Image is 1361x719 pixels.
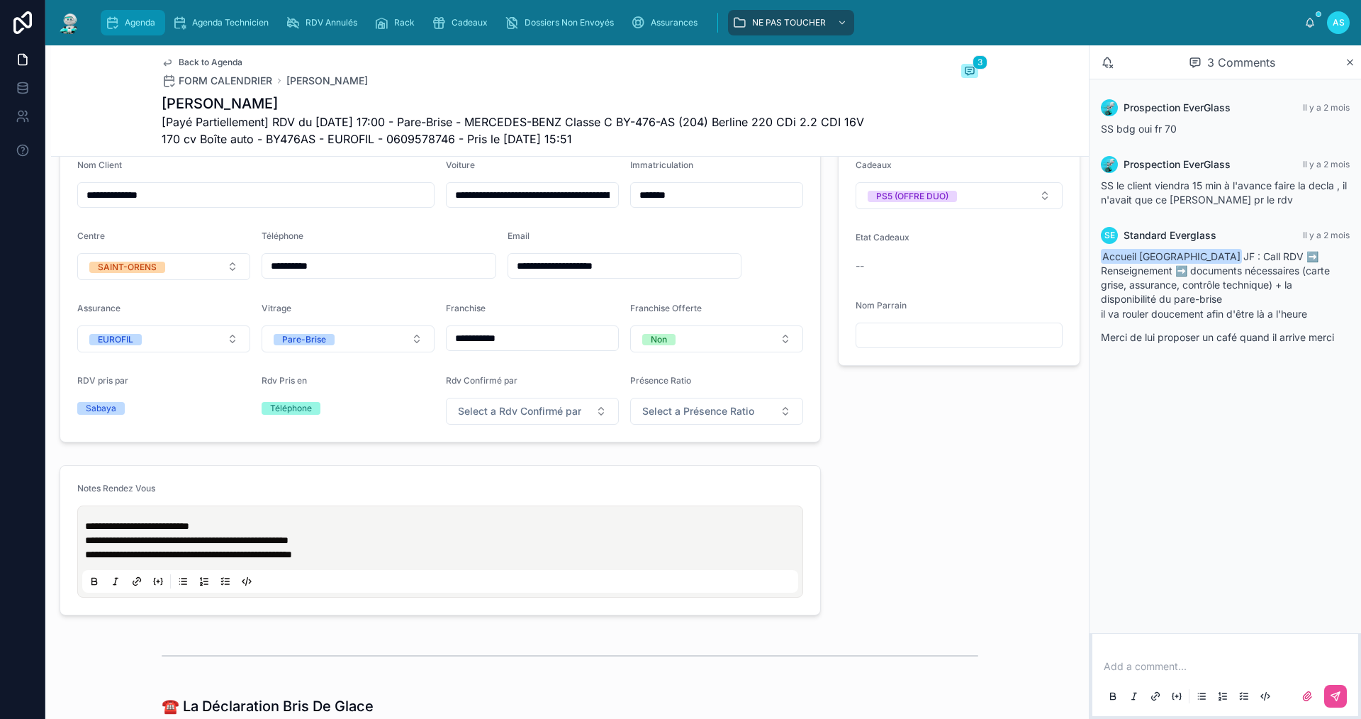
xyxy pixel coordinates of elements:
button: Select Button [630,398,803,425]
span: Rdv Confirmé par [446,375,517,386]
a: [PERSON_NAME] [286,74,368,88]
span: Rdv Pris en [262,375,307,386]
div: Sabaya [86,402,116,415]
img: App logo [57,11,82,34]
a: Rack [370,10,425,35]
button: 3 [961,64,978,81]
p: il va rouler doucement afin d'être là a l'heure [1101,306,1350,321]
span: Centre [77,230,105,241]
span: Back to Agenda [179,57,242,68]
span: Accueil [GEOGRAPHIC_DATA] [1101,249,1242,264]
span: FORM CALENDRIER [179,74,272,88]
span: Il y a 2 mois [1303,230,1350,240]
span: SS le client viendra 15 min à l'avance faire la decla , il n'avait que ce [PERSON_NAME] pr le rdv [1101,179,1347,206]
div: Pare-Brise [282,334,326,345]
span: Franchise Offerte [630,303,702,313]
a: Agenda [101,10,165,35]
span: AS [1333,17,1345,28]
span: Cadeaux [856,160,892,170]
h1: [PERSON_NAME] [162,94,872,113]
span: Il y a 2 mois [1303,159,1350,169]
span: Dossiers Non Envoyés [525,17,614,28]
div: SAINT-ORENS [98,262,157,273]
a: Cadeaux [427,10,498,35]
span: Vitrage [262,303,291,313]
div: Téléphone [270,402,312,415]
span: -- [856,259,864,273]
a: NE PAS TOUCHER [728,10,854,35]
h1: ☎️ La Déclaration Bris De Glace [162,696,374,716]
span: Il y a 2 mois [1303,102,1350,113]
button: Select Button [262,325,435,352]
span: Nom Parrain [856,300,907,311]
span: Cadeaux [452,17,488,28]
span: Prospection EverGlass [1124,101,1231,115]
span: Rack [394,17,415,28]
span: Agenda [125,17,155,28]
a: Back to Agenda [162,57,242,68]
button: Select Button [77,253,250,280]
span: Présence Ratio [630,375,691,386]
span: Assurance [77,303,121,313]
a: Agenda Technicien [168,10,279,35]
span: SE [1104,230,1115,241]
span: Prospection EverGlass [1124,157,1231,172]
span: Select a Rdv Confirmé par [458,404,581,418]
div: EUROFIL [98,334,133,345]
span: Nom Client [77,160,122,170]
button: Select Button [630,325,803,352]
button: Select Button [856,182,1063,209]
div: Non [651,334,667,345]
span: RDV pris par [77,375,128,386]
a: Assurances [627,10,707,35]
a: Dossiers Non Envoyés [500,10,624,35]
span: Select a Présence Ratio [642,404,754,418]
button: Select Button [446,398,619,425]
div: scrollable content [94,7,1304,38]
span: Etat Cadeaux [856,232,909,243]
button: Select Button [77,325,250,352]
div: PS5 (OFFRE DUO) [876,191,948,202]
span: Voiture [446,160,475,170]
span: NE PAS TOUCHER [752,17,826,28]
span: 3 [973,55,987,69]
span: Email [508,230,530,241]
span: 3 Comments [1207,54,1275,71]
span: Agenda Technicien [192,17,269,28]
span: Franchise [446,303,486,313]
span: Téléphone [262,230,303,241]
span: Notes Rendez Vous [77,483,155,494]
span: SS bdg oui fr 70 [1101,123,1177,135]
span: Standard Everglass [1124,228,1216,243]
p: Merci de lui proposer un café quand il arrive merci [1101,330,1350,345]
a: RDV Annulés [281,10,367,35]
span: Immatriculation [630,160,693,170]
span: [Payé Partiellement] RDV du [DATE] 17:00 - Pare-Brise - MERCEDES-BENZ Classe C BY-476-AS (204) Be... [162,113,872,147]
a: FORM CALENDRIER [162,74,272,88]
div: JF : Call RDV ➡️ Renseignement ➡️ documents nécessaires (carte grise, assurance, contrôle techniq... [1101,250,1350,345]
span: Assurances [651,17,698,28]
span: RDV Annulés [306,17,357,28]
